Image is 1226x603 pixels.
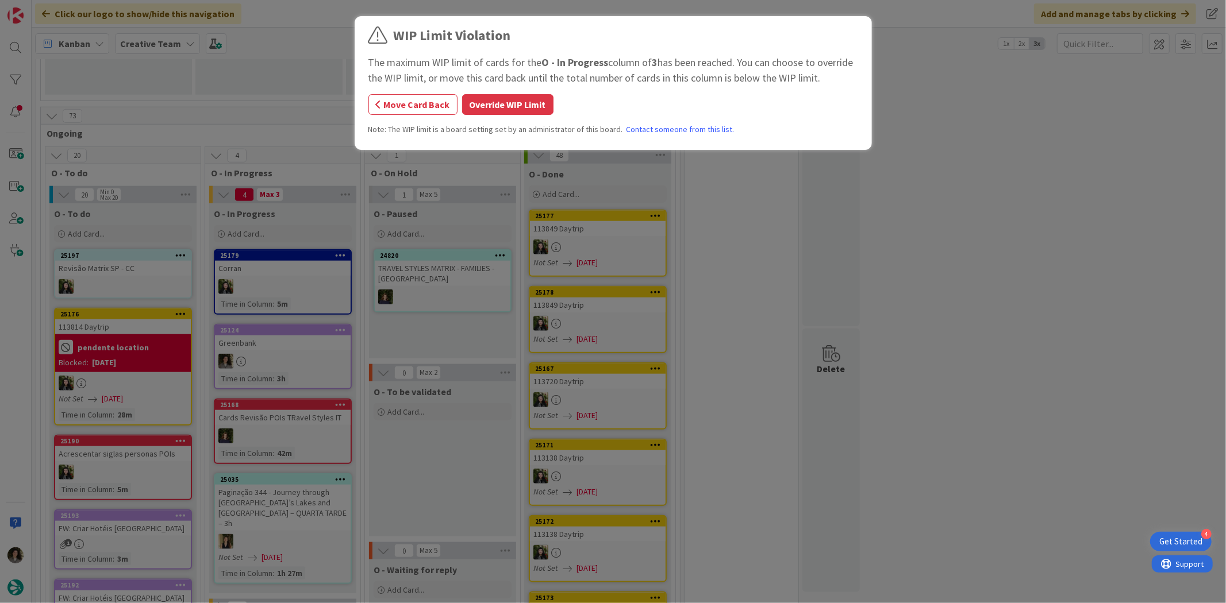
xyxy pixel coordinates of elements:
div: Get Started [1159,536,1202,547]
button: Move Card Back [368,94,458,115]
span: Support [24,2,52,16]
a: Contact someone from this list. [627,123,735,136]
b: O - In Progress [542,56,609,69]
div: The maximum WIP limit of cards for the column of has been reached. You can choose to override the... [368,55,858,86]
div: 4 [1201,529,1212,539]
div: Open Get Started checklist, remaining modules: 4 [1150,532,1212,551]
div: Note: The WIP limit is a board setting set by an administrator of this board. [368,123,858,136]
div: WIP Limit Violation [394,25,511,46]
b: 3 [652,56,658,69]
button: Override WIP Limit [462,94,554,115]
